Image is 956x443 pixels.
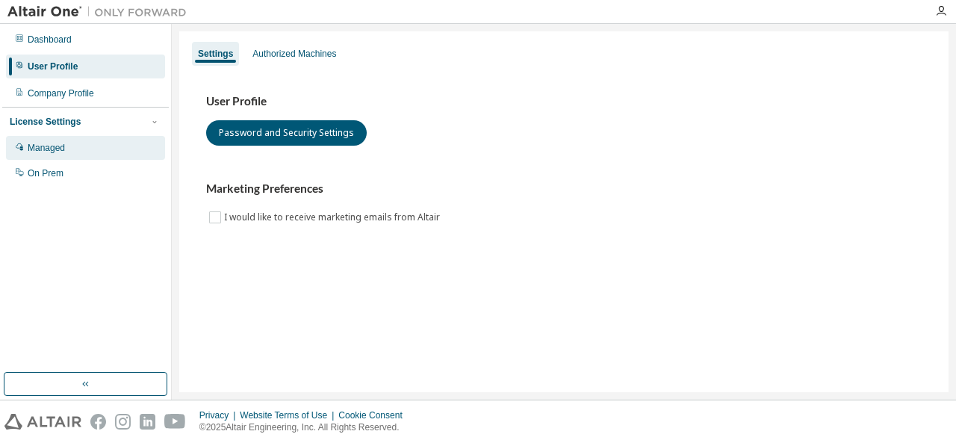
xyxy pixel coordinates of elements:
img: youtube.svg [164,414,186,430]
div: Cookie Consent [338,409,411,421]
img: Altair One [7,4,194,19]
button: Password and Security Settings [206,120,367,146]
div: Managed [28,142,65,154]
p: © 2025 Altair Engineering, Inc. All Rights Reserved. [199,421,412,434]
img: facebook.svg [90,414,106,430]
div: User Profile [28,61,78,72]
div: Authorized Machines [252,48,336,60]
h3: Marketing Preferences [206,182,922,196]
h3: User Profile [206,94,922,109]
img: linkedin.svg [140,414,155,430]
div: Dashboard [28,34,72,46]
div: Website Terms of Use [240,409,338,421]
div: Company Profile [28,87,94,99]
div: On Prem [28,167,63,179]
div: License Settings [10,116,81,128]
label: I would like to receive marketing emails from Altair [224,208,443,226]
img: altair_logo.svg [4,414,81,430]
div: Settings [198,48,233,60]
div: Privacy [199,409,240,421]
img: instagram.svg [115,414,131,430]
